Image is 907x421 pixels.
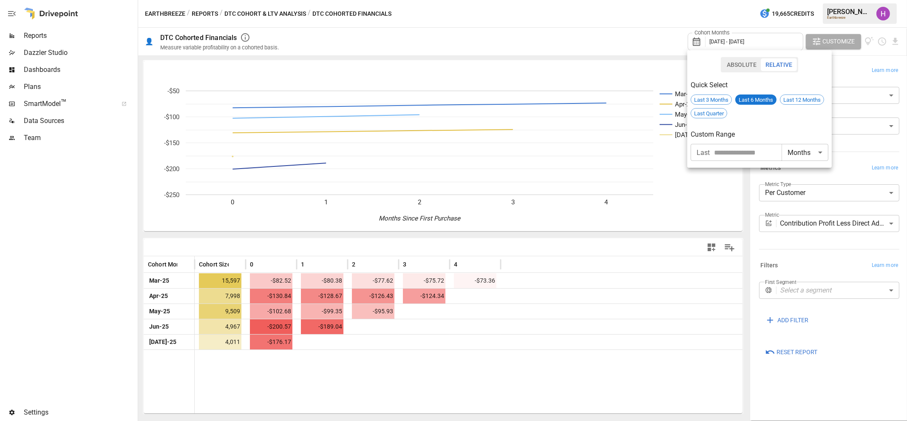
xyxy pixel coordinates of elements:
[691,95,732,105] div: Last 3 Months
[735,95,777,105] div: Last 6 Months
[782,144,828,161] div: Months
[735,97,777,103] span: Last 6 Months
[691,79,828,91] h6: Quick Select
[691,108,727,118] div: Last Quarter
[761,58,797,71] button: Relative
[691,97,731,103] span: Last 3 Months
[780,95,824,105] div: Last 12 Months
[697,148,710,158] span: Last
[691,110,727,117] span: Last Quarter
[691,129,828,140] h6: Custom Range
[780,97,824,103] span: Last 12 Months
[722,58,761,71] button: Absolute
